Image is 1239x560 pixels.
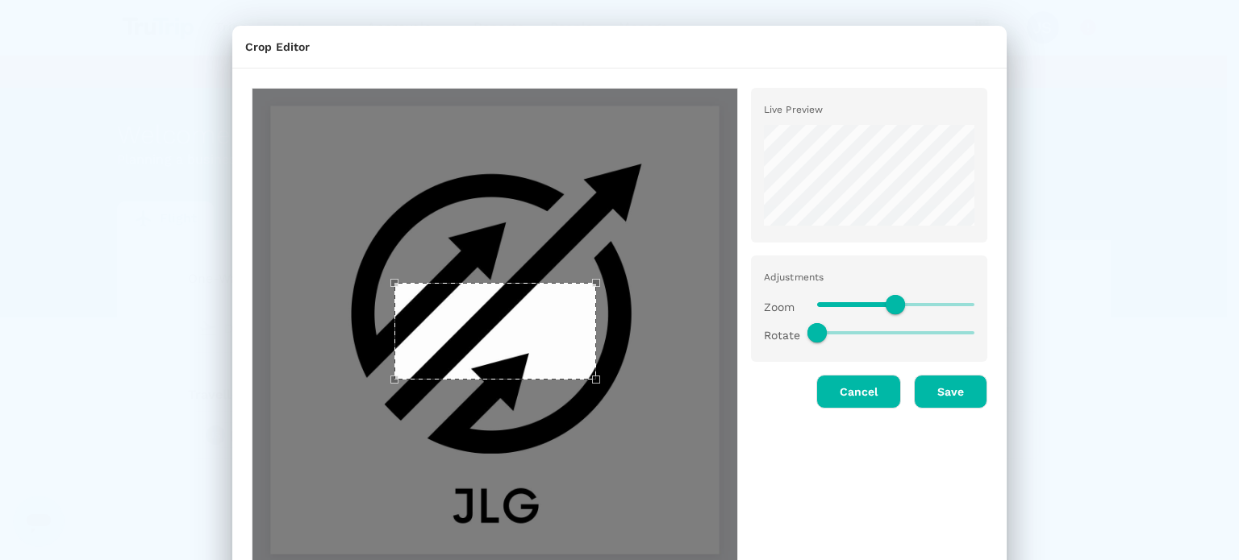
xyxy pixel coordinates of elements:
button: Save [914,375,987,409]
span: Adjustments [764,272,824,283]
div: Use the arrow keys to move the crop selection area [394,283,596,380]
button: Cancel [816,375,901,409]
div: Crop Editor [245,39,994,55]
span: Live Preview [764,104,824,115]
p: Rotate [764,327,804,343]
p: Zoom [764,299,804,315]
